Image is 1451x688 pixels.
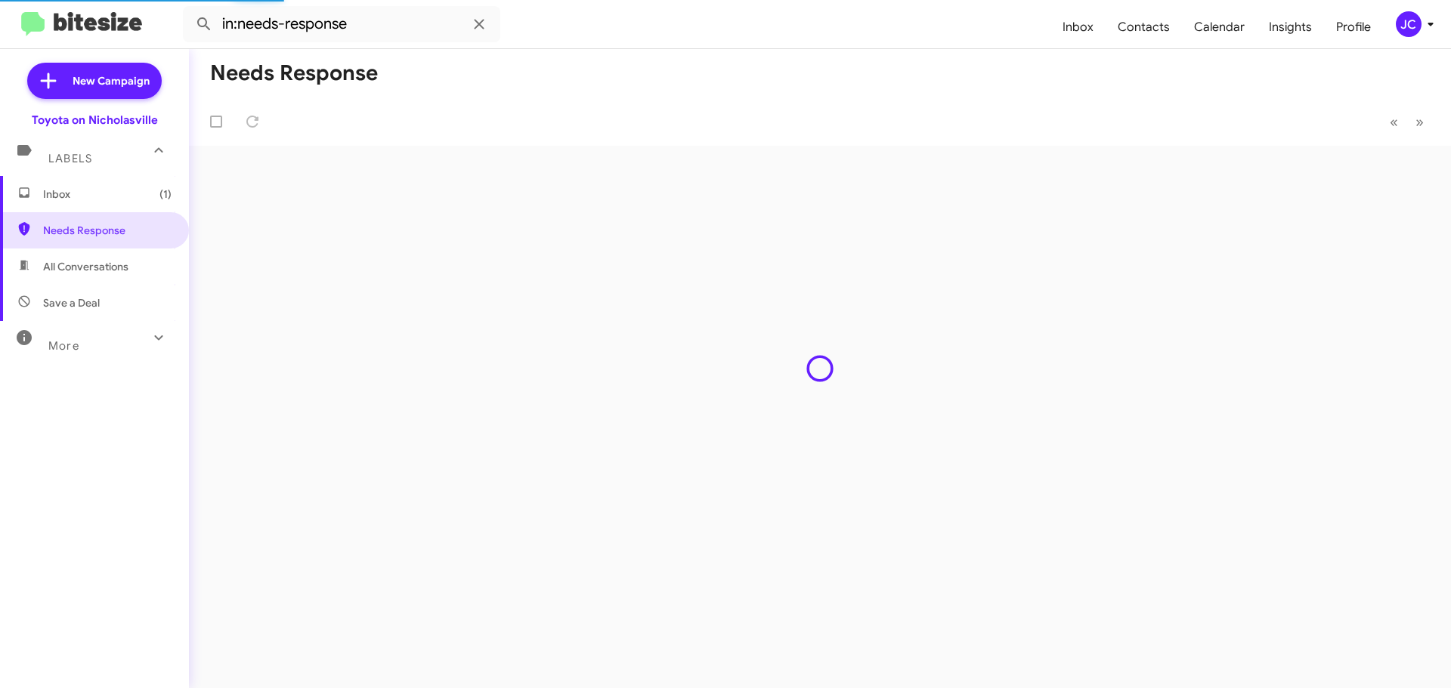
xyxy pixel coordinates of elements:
span: » [1415,113,1424,131]
button: Next [1406,106,1433,137]
span: New Campaign [73,73,150,88]
span: Save a Deal [43,295,100,310]
a: Inbox [1050,5,1106,49]
div: Toyota on Nicholasville [32,113,158,128]
span: More [48,339,79,353]
a: Insights [1257,5,1324,49]
span: All Conversations [43,259,128,274]
a: Contacts [1106,5,1182,49]
input: Search [183,6,500,42]
span: « [1390,113,1398,131]
a: Profile [1324,5,1383,49]
span: (1) [159,187,172,202]
span: Needs Response [43,223,172,238]
span: Inbox [43,187,172,202]
a: New Campaign [27,63,162,99]
nav: Page navigation example [1381,106,1433,137]
h1: Needs Response [210,61,378,85]
div: JC [1396,11,1422,37]
button: Previous [1381,106,1407,137]
button: JC [1383,11,1434,37]
a: Calendar [1182,5,1257,49]
span: Labels [48,152,92,165]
